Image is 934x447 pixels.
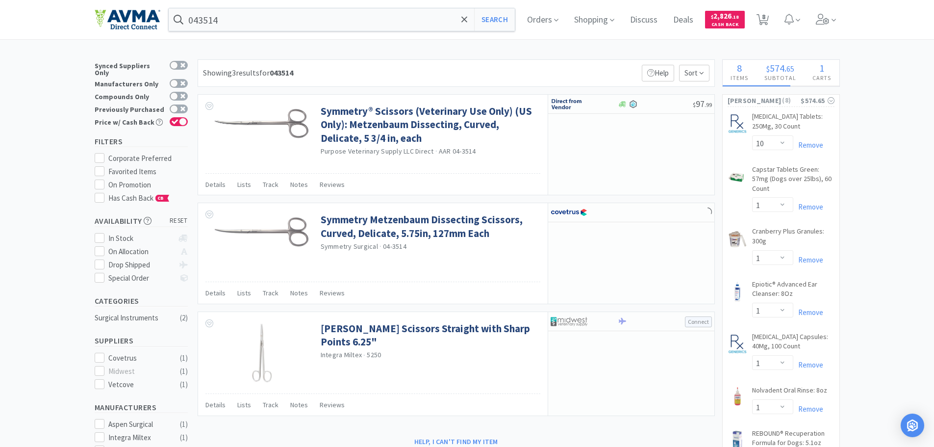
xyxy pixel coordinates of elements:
span: 2,826 [711,11,739,21]
span: Sort [679,65,709,81]
strong: 043514 [270,68,293,78]
a: Symmetry Metzenbaum Dissecting Scissors, Curved, Delicate, 5.75in, 127mm Each [321,213,538,240]
span: Lists [237,289,251,297]
div: Surgical Instruments [95,312,174,324]
span: Notes [290,289,308,297]
a: [MEDICAL_DATA] Capsules: 40Mg, 100 Count [752,332,834,355]
h5: Manufacturers [95,402,188,413]
a: Remove [793,404,823,414]
img: f7a641425f984c17a4a711529b07a301 [213,105,311,144]
img: 86044e6ac52045b29cbeb82395048820_673605.jpeg [214,322,309,386]
div: Aspen Surgical [108,419,169,430]
a: Integra Miltex [321,350,362,359]
div: On Allocation [108,246,174,258]
div: Vetcove [108,379,169,391]
a: Discuss [626,16,661,25]
img: ae1b18e8ecc944408a453e08e127d024_51340.jpeg [728,387,747,406]
a: Capstar Tablets Green: 57mg (Dogs over 25lbs), 60 Count [752,165,834,198]
a: Nolvadent Oral Rinse: 8oz [752,386,827,399]
a: Deals [669,16,697,25]
span: $ [693,101,696,108]
span: . 18 [732,14,739,20]
p: Help [642,65,674,81]
span: Cash Back [711,22,739,28]
img: d171a34781d84ea8a2744f14ba4c299b_430891.jpeg [728,114,747,133]
div: Synced Suppliers Only [95,61,165,76]
img: c67096674d5b41e1bca769e75293f8dd_19.png [551,97,587,111]
div: In Stock [108,233,174,244]
img: 00d06ede0eaf4b5e8bdef2104fd1e2bb_430907.jpeg [728,334,747,354]
img: 77fca1acd8b6420a9015268ca798ef17_1.png [551,205,587,220]
span: Lists [237,180,251,189]
div: ( 1 ) [180,432,188,444]
span: Details [205,400,226,409]
h4: Items [723,73,757,82]
span: 65 [786,64,794,74]
span: Details [205,180,226,189]
a: Remove [793,308,823,317]
div: On Promotion [108,179,188,191]
div: ( 1 ) [180,352,188,364]
span: Details [205,289,226,297]
div: Midwest [108,366,169,377]
span: Track [263,289,278,297]
img: afced4f8ddf24e7f9284e81f473e7d2b_63877.jpeg [728,229,747,248]
a: 8 [753,17,773,26]
span: . 99 [705,101,712,108]
div: ( 1 ) [180,379,188,391]
a: Cranberry Plus Granules: 300g [752,227,834,250]
span: Reviews [320,400,345,409]
span: Has Cash Back [108,193,170,203]
span: reset [170,216,188,226]
span: Notes [290,180,308,189]
div: Drop Shipped [108,259,174,271]
div: $574.65 [801,95,834,106]
span: [PERSON_NAME] [728,95,782,106]
div: Covetrus [108,352,169,364]
a: Remove [793,140,823,150]
h4: Carts [805,73,839,82]
span: ( 8 ) [781,96,801,105]
a: Remove [793,255,823,264]
img: a4d04bf3903c42e7bc2a25e71f521e3c_543330.png [213,213,311,252]
a: Epiotic® Advanced Ear Cleanser: 8Oz [752,280,834,303]
span: 8 [737,62,742,74]
div: Manufacturers Only [95,79,165,87]
h5: Suppliers [95,335,188,346]
img: 9c5534e466864f6995fccafb2f639e21_49867.jpeg [728,167,747,186]
a: Purpose Veterinary Supply LLC Direct [321,147,434,156]
h5: Availability [95,215,188,227]
span: CB [156,195,166,201]
div: Special Order [108,272,174,284]
span: Notes [290,400,308,409]
div: . [757,63,805,73]
span: Track [263,180,278,189]
span: · [379,242,381,251]
span: · [435,147,437,156]
div: Open Intercom Messenger [901,414,924,437]
h5: Categories [95,295,188,307]
a: [PERSON_NAME] Scissors Straight with Sharp Points 6.25" [321,322,538,349]
button: Connect [685,316,712,327]
span: Reviews [320,180,345,189]
a: Symmetry® Scissors (Veterinary Use Only) (US Only): Metzenbaum Dissecting, Curved, Delicate, 5 3/... [321,105,538,145]
span: for [259,68,293,78]
a: $2,826.18Cash Back [705,6,745,33]
span: Reviews [320,289,345,297]
div: Compounds Only [95,92,165,100]
span: Track [263,400,278,409]
div: Price w/ Cash Back [95,117,165,126]
a: Symmetry Surgical [321,242,378,251]
span: · [363,351,365,360]
input: Search by item, sku, manufacturer, ingredient, size... [169,8,515,31]
span: 1 [819,62,824,74]
span: $ [711,14,713,20]
button: Search [474,8,515,31]
span: 574 [770,62,784,74]
span: 5250 [367,350,381,359]
a: Remove [793,202,823,211]
div: ( 1 ) [180,419,188,430]
div: Previously Purchased [95,105,165,113]
div: Showing 3 results [203,67,293,79]
a: Remove [793,360,823,369]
